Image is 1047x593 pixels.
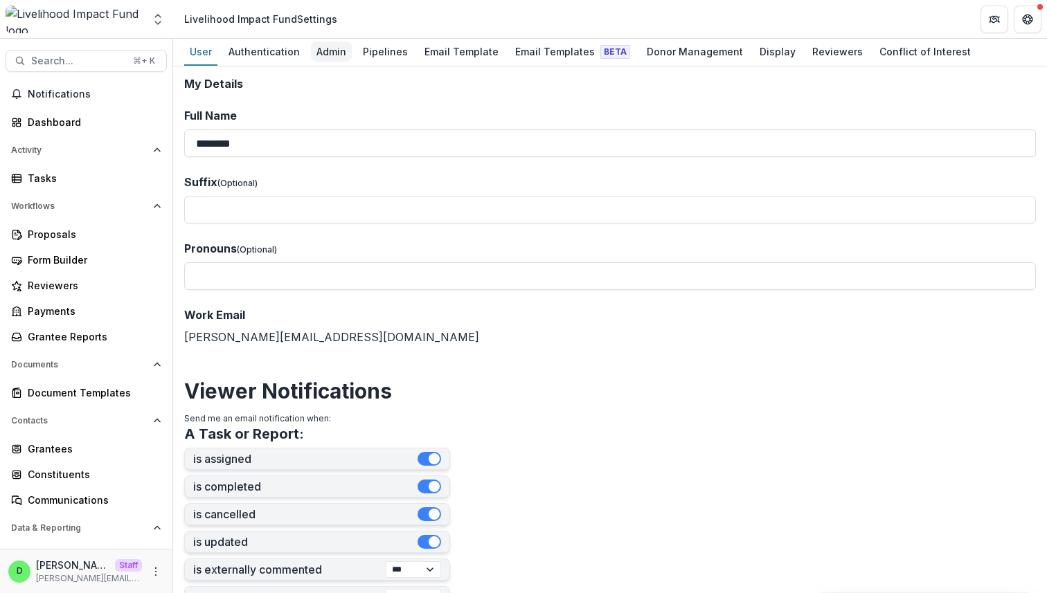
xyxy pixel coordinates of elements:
div: ⌘ + K [130,53,158,69]
a: Admin [311,39,352,66]
button: Search... [6,50,167,72]
a: Pipelines [357,39,413,66]
a: Grantee Reports [6,325,167,348]
div: Email Template [419,42,504,62]
div: Dashboard [28,115,156,129]
span: Work Email [184,308,245,322]
div: Tasks [28,171,156,185]
div: Grantees [28,441,156,456]
span: Search... [31,55,125,67]
button: Get Help [1014,6,1041,33]
span: (Optional) [237,244,277,255]
a: Donor Management [641,39,749,66]
div: Display [754,42,801,62]
a: Proposals [6,223,167,246]
div: Email Templates [510,42,636,62]
button: Open entity switcher [148,6,168,33]
a: Communications [6,489,167,511]
button: Open Activity [6,139,167,161]
button: Notifications [6,83,167,105]
div: Document Templates [28,385,156,400]
div: Donor Management [641,42,749,62]
span: Send me an email notification when: [184,413,331,423]
a: Reviewers [6,274,167,297]
span: Contacts [11,416,147,426]
a: Grantees [6,437,167,460]
h2: My Details [184,77,1036,91]
div: Grantee Reports [28,329,156,344]
div: Communications [28,493,156,507]
div: Admin [311,42,352,62]
span: Full Name [184,109,237,122]
a: Email Templates Beta [510,39,636,66]
button: Open Documents [6,354,167,376]
button: Open Workflows [6,195,167,217]
div: Payments [28,304,156,318]
label: is assigned [193,453,418,466]
img: Livelihood Impact Fund logo [6,6,143,33]
span: Beta [600,45,630,59]
a: Constituents [6,463,167,486]
nav: breadcrumb [179,9,343,29]
div: Form Builder [28,253,156,267]
a: Document Templates [6,381,167,404]
button: Partners [981,6,1008,33]
a: Dashboard [6,545,167,567]
label: is completed [193,480,418,493]
span: Pronouns [184,241,237,255]
label: is updated [193,536,418,549]
div: Divyansh [17,567,23,576]
a: User [184,39,217,66]
span: Suffix [184,175,217,189]
span: Data & Reporting [11,523,147,533]
div: Livelihood Impact Fund Settings [184,12,337,26]
div: User [184,42,217,62]
span: Documents [11,360,147,370]
a: Email Template [419,39,504,66]
a: Form Builder [6,248,167,271]
div: Constituents [28,467,156,482]
div: [PERSON_NAME][EMAIL_ADDRESS][DOMAIN_NAME] [184,307,1036,345]
button: Open Contacts [6,410,167,432]
div: Proposals [28,227,156,241]
label: is cancelled [193,508,418,521]
a: Dashboard [6,111,167,134]
button: Open Data & Reporting [6,517,167,539]
div: Authentication [223,42,305,62]
span: Activity [11,145,147,155]
a: Authentication [223,39,305,66]
button: More [147,563,164,580]
label: is externally commented [193,563,386,576]
a: Display [754,39,801,66]
span: (Optional) [217,178,258,188]
p: [PERSON_NAME] [36,558,109,572]
div: Reviewers [807,42,868,62]
span: Workflows [11,201,147,211]
div: Pipelines [357,42,413,62]
h3: A Task or Report: [184,426,304,442]
a: Reviewers [807,39,868,66]
a: Conflict of Interest [874,39,976,66]
div: Reviewers [28,278,156,293]
span: Notifications [28,89,161,100]
div: Conflict of Interest [874,42,976,62]
p: [PERSON_NAME][EMAIL_ADDRESS][DOMAIN_NAME] [36,572,142,585]
a: Tasks [6,167,167,190]
a: Payments [6,300,167,322]
h2: Viewer Notifications [184,378,1036,403]
p: Staff [115,559,142,572]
